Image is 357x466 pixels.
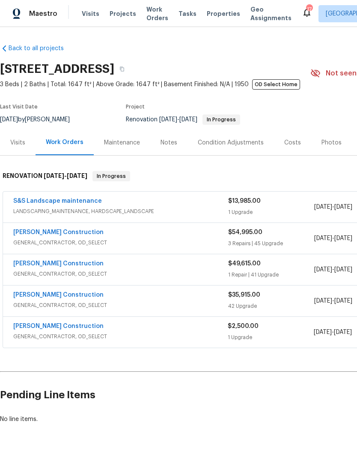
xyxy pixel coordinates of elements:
[321,138,342,147] div: Photos
[13,238,228,247] span: GENERAL_CONTRACTOR, OD_SELECT
[228,323,259,329] span: $2,500.00
[228,198,261,204] span: $13,985.00
[13,207,228,216] span: LANDSCAPING_MAINTENANCE, HARDSCAPE_LANDSCAPE
[228,261,261,267] span: $49,615.00
[13,270,228,278] span: GENERAL_CONTRACTOR, OD_SELECT
[314,328,352,337] span: -
[29,9,57,18] span: Maestro
[104,138,140,147] div: Maintenance
[178,11,196,17] span: Tasks
[314,329,332,335] span: [DATE]
[13,332,228,341] span: GENERAL_CONTRACTOR, OD_SELECT
[314,267,332,273] span: [DATE]
[126,117,240,123] span: Renovation
[314,265,352,274] span: -
[13,323,104,329] a: [PERSON_NAME] Construction
[44,173,87,179] span: -
[82,9,99,18] span: Visits
[114,61,130,77] button: Copy Address
[13,292,104,298] a: [PERSON_NAME] Construction
[10,138,25,147] div: Visits
[93,172,129,180] span: In Progress
[306,5,312,14] div: 17
[46,138,83,147] div: Work Orders
[13,229,104,235] a: [PERSON_NAME] Construction
[179,117,197,123] span: [DATE]
[314,297,352,305] span: -
[334,298,352,304] span: [DATE]
[228,271,314,279] div: 1 Repair | 41 Upgrade
[13,261,104,267] a: [PERSON_NAME] Construction
[198,138,264,147] div: Condition Adjustments
[146,5,168,22] span: Work Orders
[159,117,197,123] span: -
[228,302,314,310] div: 42 Upgrade
[334,235,352,241] span: [DATE]
[314,235,332,241] span: [DATE]
[314,298,332,304] span: [DATE]
[203,117,239,122] span: In Progress
[228,333,313,342] div: 1 Upgrade
[228,239,314,248] div: 3 Repairs | 45 Upgrade
[314,234,352,243] span: -
[67,173,87,179] span: [DATE]
[110,9,136,18] span: Projects
[126,104,145,109] span: Project
[334,204,352,210] span: [DATE]
[228,208,314,216] div: 1 Upgrade
[314,204,332,210] span: [DATE]
[228,229,262,235] span: $54,995.00
[284,138,301,147] div: Costs
[334,329,352,335] span: [DATE]
[13,301,228,310] span: GENERAL_CONTRACTOR, OD_SELECT
[250,5,292,22] span: Geo Assignments
[159,117,177,123] span: [DATE]
[334,267,352,273] span: [DATE]
[161,138,177,147] div: Notes
[44,173,64,179] span: [DATE]
[13,198,102,204] a: S&S Landscape maintenance
[3,171,87,181] h6: RENOVATION
[314,203,352,211] span: -
[207,9,240,18] span: Properties
[228,292,260,298] span: $35,915.00
[252,79,300,90] span: OD Select Home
